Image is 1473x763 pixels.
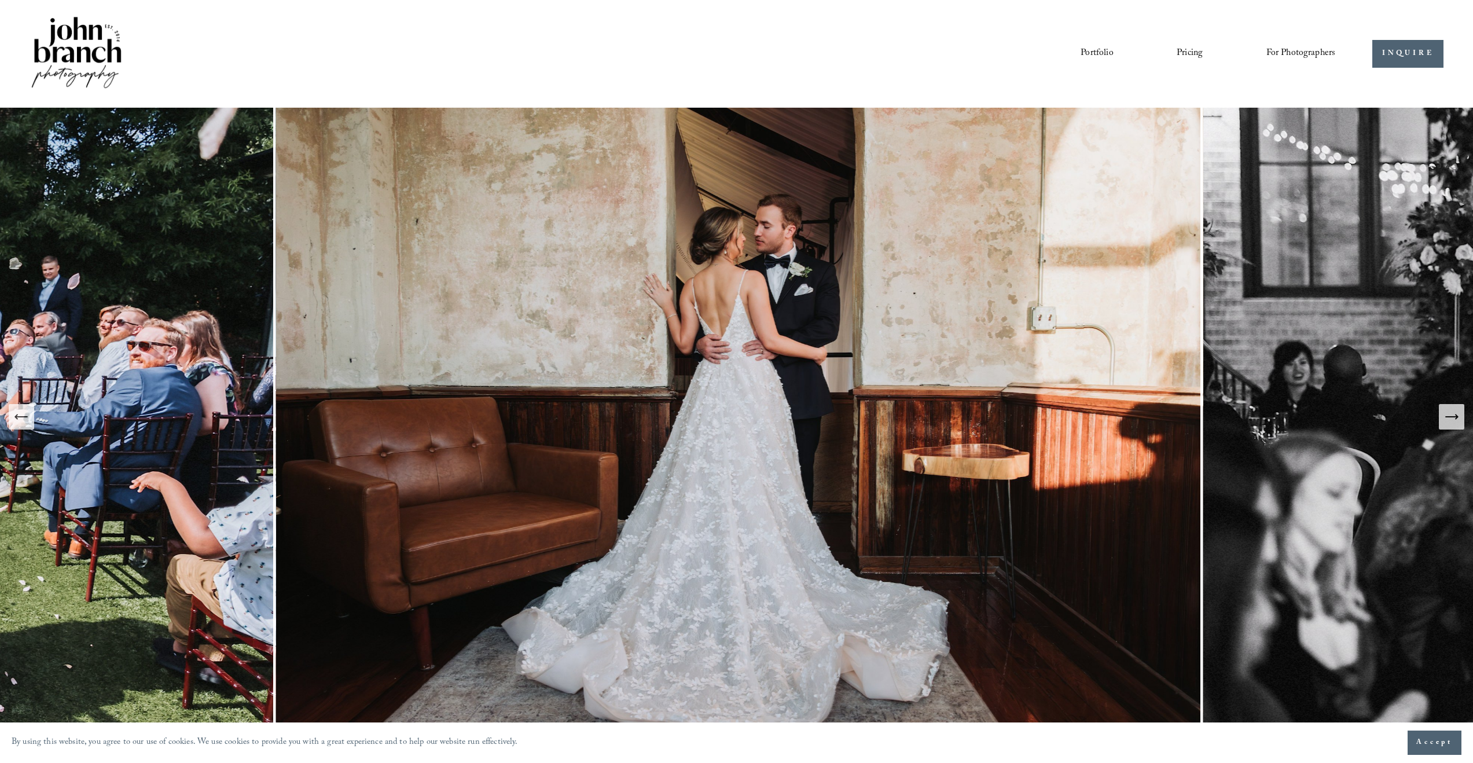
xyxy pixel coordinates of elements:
a: Portfolio [1081,44,1113,64]
img: Raleigh Wedding Photographer [276,108,1203,726]
a: Pricing [1177,44,1203,64]
a: folder dropdown [1266,44,1336,64]
img: John Branch IV Photography [30,14,123,93]
span: Accept [1416,737,1453,749]
span: For Photographers [1266,45,1336,63]
button: Accept [1408,731,1461,755]
a: INQUIRE [1372,40,1443,68]
button: Previous Slide [9,404,34,430]
p: By using this website, you agree to our use of cookies. We use cookies to provide you with a grea... [12,735,518,751]
button: Next Slide [1439,404,1464,430]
